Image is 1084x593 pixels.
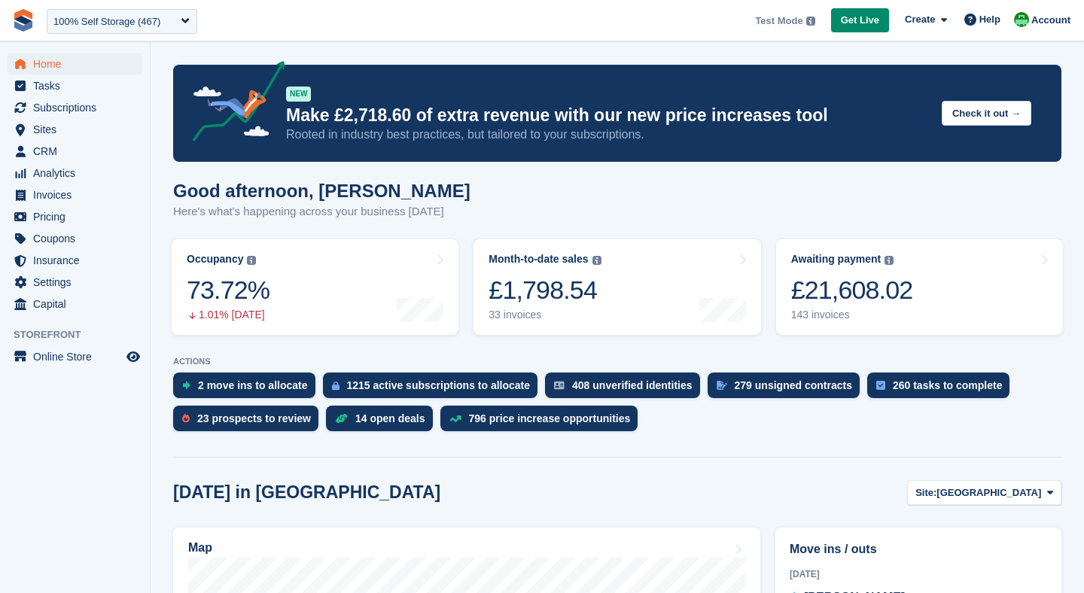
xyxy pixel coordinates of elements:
[33,75,123,96] span: Tasks
[173,203,470,220] p: Here's what's happening across your business [DATE]
[8,293,142,315] a: menu
[841,13,879,28] span: Get Live
[33,53,123,75] span: Home
[791,275,913,306] div: £21,608.02
[469,412,631,424] div: 796 price increase opportunities
[33,272,123,293] span: Settings
[8,184,142,205] a: menu
[173,482,440,503] h2: [DATE] in [GEOGRAPHIC_DATA]
[53,14,160,29] div: 100% Self Storage (467)
[876,381,885,390] img: task-75834270c22a3079a89374b754ae025e5fb1db73e45f91037f5363f120a921f8.svg
[180,61,285,147] img: price-adjustments-announcement-icon-8257ccfd72463d97f412b2fc003d46551f7dbcb40ab6d574587a9cd5c0d94...
[572,379,693,391] div: 408 unverified identities
[286,126,930,143] p: Rooted in industry best practices, but tailored to your subscriptions.
[8,272,142,293] a: menu
[867,373,1018,406] a: 260 tasks to complete
[449,415,461,422] img: price_increase_opportunities-93ffe204e8149a01c8c9dc8f82e8f89637d9d84a8eef4429ea346261dce0b2c0.svg
[33,184,123,205] span: Invoices
[893,379,1003,391] div: 260 tasks to complete
[8,75,142,96] a: menu
[33,228,123,249] span: Coupons
[905,12,935,27] span: Create
[8,250,142,271] a: menu
[33,293,123,315] span: Capital
[907,480,1061,505] button: Site: [GEOGRAPHIC_DATA]
[33,346,123,367] span: Online Store
[790,540,1047,558] h2: Move ins / outs
[8,163,142,184] a: menu
[182,381,190,390] img: move_ins_to_allocate_icon-fdf77a2bb77ea45bf5b3d319d69a93e2d87916cf1d5bf7949dd705db3b84f3ca.svg
[791,253,882,266] div: Awaiting payment
[33,250,123,271] span: Insurance
[440,406,646,439] a: 796 price increase opportunities
[8,346,142,367] a: menu
[489,275,601,306] div: £1,798.54
[332,381,340,391] img: active_subscription_to_allocate_icon-d502201f5373d7db506a760aba3b589e785aa758c864c3986d89f69b8ff3...
[124,348,142,366] a: Preview store
[33,206,123,227] span: Pricing
[188,541,212,555] h2: Map
[545,373,708,406] a: 408 unverified identities
[323,373,546,406] a: 1215 active subscriptions to allocate
[489,253,588,266] div: Month-to-date sales
[1031,13,1070,28] span: Account
[489,309,601,321] div: 33 invoices
[172,239,458,335] a: Occupancy 73.72% 1.01% [DATE]
[592,256,601,265] img: icon-info-grey-7440780725fd019a000dd9b08b2336e03edf1995a4989e88bcd33f0948082b44.svg
[1014,12,1029,27] img: Laura Carlisle
[335,413,348,424] img: deal-1b604bf984904fb50ccaf53a9ad4b4a5d6e5aea283cecdc64d6e3604feb123c2.svg
[8,206,142,227] a: menu
[790,567,1047,581] div: [DATE]
[347,379,531,391] div: 1215 active subscriptions to allocate
[806,17,815,26] img: icon-info-grey-7440780725fd019a000dd9b08b2336e03edf1995a4989e88bcd33f0948082b44.svg
[33,163,123,184] span: Analytics
[14,327,150,342] span: Storefront
[182,414,190,423] img: prospect-51fa495bee0391a8d652442698ab0144808aea92771e9ea1ae160a38d050c398.svg
[187,275,269,306] div: 73.72%
[33,97,123,118] span: Subscriptions
[197,412,311,424] div: 23 prospects to review
[831,8,889,33] a: Get Live
[8,53,142,75] a: menu
[979,12,1000,27] span: Help
[717,381,727,390] img: contract_signature_icon-13c848040528278c33f63329250d36e43548de30e8caae1d1a13099fd9432cc5.svg
[8,228,142,249] a: menu
[12,9,35,32] img: stora-icon-8386f47178a22dfd0bd8f6a31ec36ba5ce8667c1dd55bd0f319d3a0aa187defe.svg
[247,256,256,265] img: icon-info-grey-7440780725fd019a000dd9b08b2336e03edf1995a4989e88bcd33f0948082b44.svg
[355,412,425,424] div: 14 open deals
[173,181,470,201] h1: Good afternoon, [PERSON_NAME]
[187,309,269,321] div: 1.01% [DATE]
[755,14,802,29] span: Test Mode
[942,101,1031,126] button: Check it out →
[936,485,1041,500] span: [GEOGRAPHIC_DATA]
[8,97,142,118] a: menu
[8,141,142,162] a: menu
[198,379,308,391] div: 2 move ins to allocate
[776,239,1063,335] a: Awaiting payment £21,608.02 143 invoices
[8,119,142,140] a: menu
[708,373,867,406] a: 279 unsigned contracts
[885,256,894,265] img: icon-info-grey-7440780725fd019a000dd9b08b2336e03edf1995a4989e88bcd33f0948082b44.svg
[473,239,760,335] a: Month-to-date sales £1,798.54 33 invoices
[286,105,930,126] p: Make £2,718.60 of extra revenue with our new price increases tool
[33,119,123,140] span: Sites
[187,253,243,266] div: Occupancy
[173,406,326,439] a: 23 prospects to review
[326,406,440,439] a: 14 open deals
[33,141,123,162] span: CRM
[915,485,936,500] span: Site:
[554,381,565,390] img: verify_identity-adf6edd0f0f0b5bbfe63781bf79b02c33cf7c696d77639b501bdc392416b5a36.svg
[735,379,852,391] div: 279 unsigned contracts
[173,357,1061,366] p: ACTIONS
[173,373,323,406] a: 2 move ins to allocate
[791,309,913,321] div: 143 invoices
[286,87,311,102] div: NEW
